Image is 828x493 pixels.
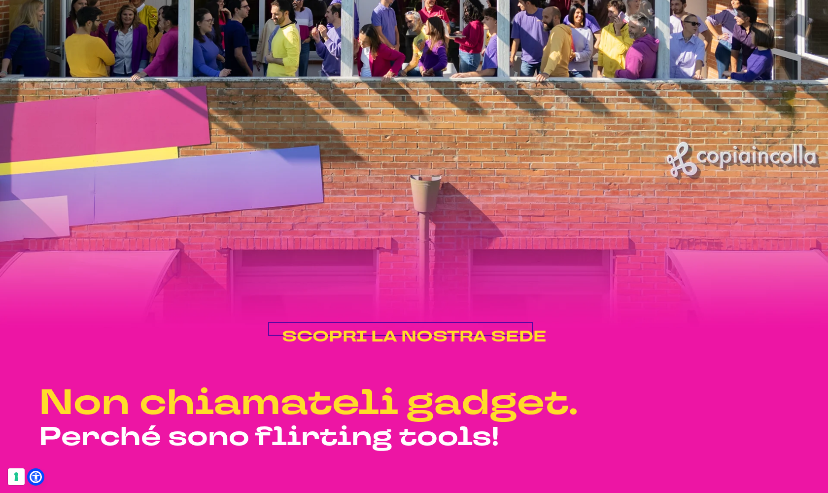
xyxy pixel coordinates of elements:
[39,422,790,451] h3: Perché sono flirting tools!
[282,328,547,345] a: SCOPRI LA NOSTRA SEDE
[30,471,42,483] a: Apri il menu di accessibilità
[39,383,790,422] h2: Non chiamateli gadget.
[282,326,547,347] span: SCOPRI LA NOSTRA SEDE
[8,468,25,485] button: Le tue preferenze relative al consenso per le tecnologie di tracciamento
